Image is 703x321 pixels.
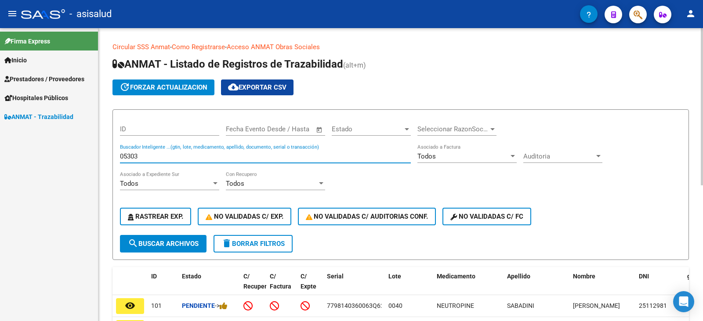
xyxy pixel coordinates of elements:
span: No Validadas c/ Exp. [206,213,283,220]
div: Open Intercom Messenger [673,291,694,312]
datatable-header-cell: ID [148,267,178,306]
button: Exportar CSV [221,79,294,95]
span: ANMAT - Listado de Registros de Trazabilidad [112,58,343,70]
span: ID [151,273,157,280]
span: 101 [151,302,162,309]
datatable-header-cell: Apellido [504,267,569,306]
span: [PERSON_NAME] [573,302,620,309]
span: Inicio [4,55,27,65]
datatable-header-cell: Nombre [569,267,635,306]
mat-icon: delete [221,238,232,249]
button: No Validadas c/ Auditorias Conf. [298,208,436,225]
span: Borrar Filtros [221,240,285,248]
datatable-header-cell: C/ Expte [297,267,323,306]
span: Hospitales Públicos [4,93,68,103]
span: Exportar CSV [228,83,286,91]
button: Rastrear Exp. [120,208,191,225]
mat-icon: remove_red_eye [125,300,135,311]
span: Prestadores / Proveedores [4,74,84,84]
span: Auditoria [523,152,594,160]
datatable-header-cell: Lote [385,267,433,306]
span: -> [215,302,228,309]
span: C/ Recupero [243,273,270,290]
mat-icon: person [685,8,696,19]
span: NEUTROPINE [437,302,474,309]
input: Fecha fin [269,125,312,133]
mat-icon: update [120,82,130,92]
datatable-header-cell: C/ Recupero [240,267,266,306]
mat-icon: menu [7,8,18,19]
span: DNI [639,273,649,280]
span: C/ Expte [301,273,316,290]
span: Nombre [573,273,595,280]
span: 7798140360063Q62252 [327,302,395,309]
button: Buscar Archivos [120,235,207,252]
span: Buscar Archivos [128,240,199,248]
span: gtin [687,273,698,280]
span: Firma Express [4,36,50,46]
span: No Validadas c/ Auditorias Conf. [306,213,428,220]
span: (alt+m) [343,61,366,69]
span: forzar actualizacion [120,83,207,91]
span: Medicamento [437,273,475,280]
button: Open calendar [315,125,325,135]
span: Estado [182,273,201,280]
a: Como Registrarse [172,43,225,51]
datatable-header-cell: Serial [323,267,385,306]
mat-icon: cloud_download [228,82,239,92]
datatable-header-cell: Medicamento [433,267,504,306]
a: Documentacion trazabilidad [320,43,402,51]
mat-icon: search [128,238,138,249]
span: Todos [226,180,244,188]
span: Lote [388,273,401,280]
span: 25112981 [639,302,667,309]
span: Todos [120,180,138,188]
span: Todos [417,152,436,160]
span: C/ Factura [270,273,291,290]
button: No validadas c/ FC [442,208,531,225]
span: Estado [332,125,403,133]
span: SABADINI [507,302,534,309]
input: Fecha inicio [226,125,261,133]
a: Acceso ANMAT Obras Sociales [227,43,320,51]
datatable-header-cell: C/ Factura [266,267,297,306]
span: Serial [327,273,344,280]
span: Rastrear Exp. [128,213,183,220]
span: Apellido [507,273,530,280]
p: - - [112,42,689,52]
span: 0040 [388,302,402,309]
strong: Pendiente [182,302,215,309]
span: No validadas c/ FC [450,213,523,220]
button: Borrar Filtros [214,235,293,252]
button: No Validadas c/ Exp. [198,208,291,225]
datatable-header-cell: DNI [635,267,684,306]
datatable-header-cell: Estado [178,267,240,306]
span: - asisalud [69,4,112,24]
span: ANMAT - Trazabilidad [4,112,73,122]
a: Circular SSS Anmat [112,43,170,51]
span: Seleccionar RazonSocial [417,125,489,133]
button: forzar actualizacion [112,79,214,95]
